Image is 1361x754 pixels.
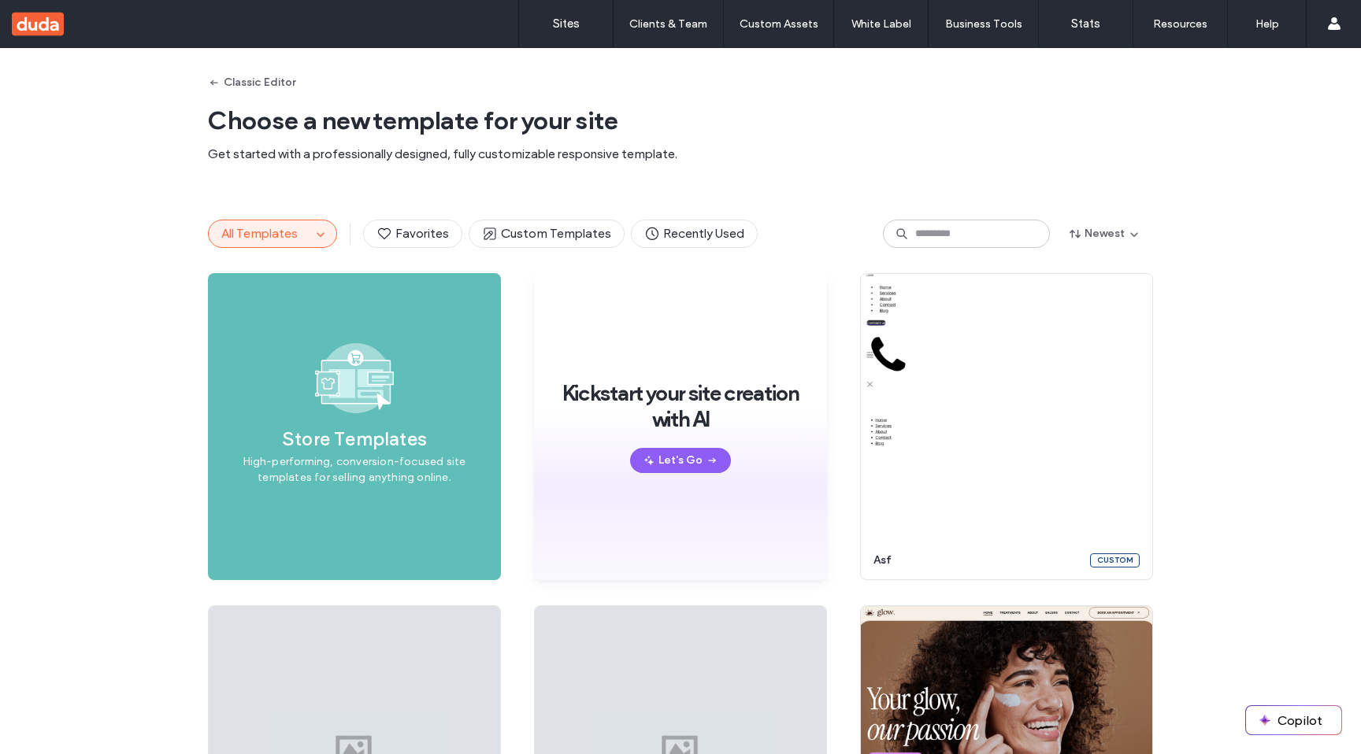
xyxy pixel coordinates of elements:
button: Custom Templates [469,220,625,248]
label: Custom Assets [740,17,818,31]
button: All Templates [209,220,311,247]
button: Copilot [1246,706,1341,734]
button: Classic Editor [208,70,295,95]
img: native-store-template-banner.svg [315,343,394,412]
label: Resources [1153,17,1207,31]
label: Clients & Team [629,17,707,31]
label: Stats [1071,17,1100,31]
div: Custom [1090,553,1140,567]
span: Store Templates [282,431,427,447]
span: All Templates [221,226,298,241]
button: Let's Go [630,448,731,473]
span: Favorites [376,225,449,242]
label: Sites [553,17,580,31]
span: Recently Used [644,225,744,242]
button: Favorites [363,220,462,248]
span: High-performing, conversion-focused site templates for selling anything online. [228,454,480,486]
label: Help [1255,17,1279,31]
span: Kickstart your site creation with AI [558,380,803,432]
button: Newest [1056,221,1153,246]
button: Recently Used [631,220,758,248]
span: Choose a new template for your site [208,105,1153,136]
label: White Label [851,17,911,31]
span: asf [873,553,1081,568]
label: Business Tools [945,17,1022,31]
span: Get started with a professionally designed, fully customizable responsive template. [208,146,1153,163]
span: Custom Templates [482,225,611,242]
